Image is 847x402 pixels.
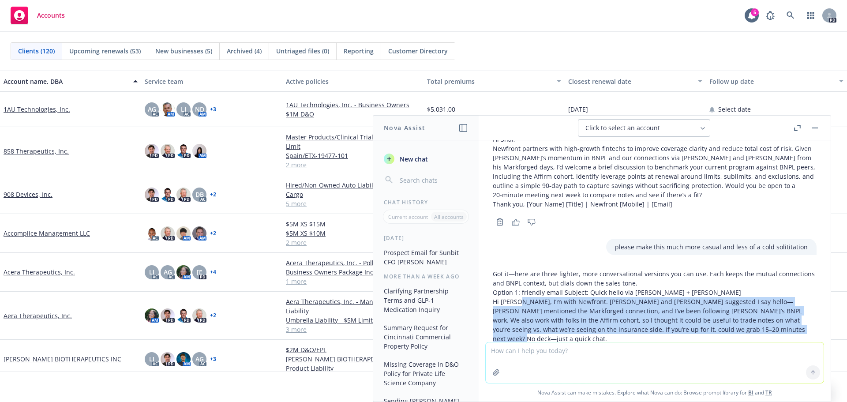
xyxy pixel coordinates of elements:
span: Nova Assist can make mistakes. Explore what Nova can do: Browse prompt library for and [482,383,827,402]
a: 3 more [286,325,420,334]
button: Active policies [282,71,423,92]
span: Clients (120) [18,46,55,56]
svg: Copy to clipboard [496,218,504,226]
img: photo [176,226,191,240]
a: + 3 [210,107,216,112]
a: 1AU Technologies, Inc. - Business Owners [286,100,420,109]
img: photo [176,352,191,366]
span: Reporting [344,46,374,56]
span: Select date [718,105,751,114]
span: New businesses (5) [155,46,212,56]
p: please make this much more casual and less of a cold solititation [615,242,808,252]
a: 5 more [286,199,420,208]
a: Acera Therapeutics, Inc. - Pollution [286,258,420,267]
span: AG [164,267,172,277]
span: DB [195,190,204,199]
span: AG [195,354,204,364]
img: photo [176,188,191,202]
span: Click to select an account [585,124,660,132]
a: + 2 [210,313,216,318]
img: photo [145,188,159,202]
button: New chat [380,151,472,167]
p: Option 1: friendly email Subject: Quick hello via [PERSON_NAME] + [PERSON_NAME] [493,288,817,297]
span: New chat [398,154,428,164]
a: Aera Therapeutics, Inc. [4,311,72,320]
a: 908 Devices, Inc. [4,190,52,199]
span: AG [148,105,156,114]
button: Service team [141,71,282,92]
button: Clarifying Partnership Terms and GLP-1 Medication Inquiry [380,284,472,317]
span: Archived (4) [227,46,262,56]
a: Spain/ETX-19477-101 [286,151,420,160]
a: BI [748,389,753,396]
a: Accomplice Management LLC [4,229,90,238]
p: Hi [PERSON_NAME], I’m with Newfront. [PERSON_NAME] and [PERSON_NAME] suggested I say hello—[PERSO... [493,297,817,343]
a: Umbrella Liability - $5M Limit [286,316,420,325]
button: Summary Request for Cincinnati Commercial Property Policy [380,320,472,353]
a: $1M D&O [286,109,420,119]
img: photo [176,308,191,323]
a: + 2 [210,231,216,236]
input: Search chats [398,174,468,186]
h1: Nova Assist [384,123,425,132]
a: 1 more [286,277,420,286]
img: photo [145,144,159,158]
a: 858 Therapeutics, Inc. [4,147,69,156]
div: Account name, DBA [4,77,128,86]
a: Cargo [286,190,420,199]
button: Total premiums [423,71,565,92]
div: Closest renewal date [568,77,693,86]
p: Got it—here are three lighter, more conversational versions you can use. Each keeps the mutual co... [493,269,817,288]
a: 1AU Technologies, Inc. [4,105,70,114]
a: + 2 [210,192,216,197]
img: photo [192,308,206,323]
a: TR [765,389,772,396]
img: photo [192,144,206,158]
span: ND [195,105,204,114]
img: photo [176,265,191,279]
a: $2M D&O/EPL [286,345,420,354]
span: [E [197,267,202,277]
span: $5,031.00 [427,105,455,114]
p: Thank you, [Your Name] [Title] | Newfront [Mobile] | [Email] [493,199,817,209]
a: + 3 [210,357,216,362]
div: 5 [751,8,759,16]
span: Accounts [37,12,65,19]
p: Current account [388,213,428,221]
a: [PERSON_NAME] BIOTHERAPEUTICS INC [4,354,121,364]
a: 2 more [286,238,420,247]
div: Service team [145,77,279,86]
img: photo [145,226,159,240]
p: All accounts [434,213,464,221]
div: More than a week ago [373,273,479,280]
a: Switch app [802,7,820,24]
a: [PERSON_NAME] BIOTHERAPEUTICS INC - Product Liability [286,354,420,373]
a: Master Products/Clinical Trials Liability - $5M Limit [286,132,420,151]
a: 2 more [286,160,420,169]
img: photo [145,308,159,323]
a: $5M XS $10M [286,229,420,238]
img: photo [176,144,191,158]
img: photo [192,226,206,240]
a: Search [782,7,799,24]
img: photo [161,352,175,366]
p: Newfront partners with high‑growth fintechs to improve coverage clarity and reduce total cost of ... [493,144,817,199]
a: Hired/Non-Owned Auto Liability [286,180,420,190]
a: $5M XS $15M [286,219,420,229]
span: Upcoming renewals (53) [69,46,141,56]
span: Customer Directory [388,46,448,56]
a: Aera Therapeutics, Inc. - Management Liability [286,297,420,316]
img: photo [161,226,175,240]
span: LI [181,105,186,114]
a: Report a Bug [761,7,779,24]
div: Follow up date [709,77,834,86]
img: photo [161,308,175,323]
button: Follow up date [706,71,847,92]
a: Accounts [7,3,68,28]
button: Missing Coverage in D&O Policy for Private Life Science Company [380,357,472,390]
img: photo [161,102,175,116]
span: [DATE] [568,105,588,114]
img: photo [161,188,175,202]
a: + 4 [210,270,216,275]
div: [DATE] [373,234,479,242]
